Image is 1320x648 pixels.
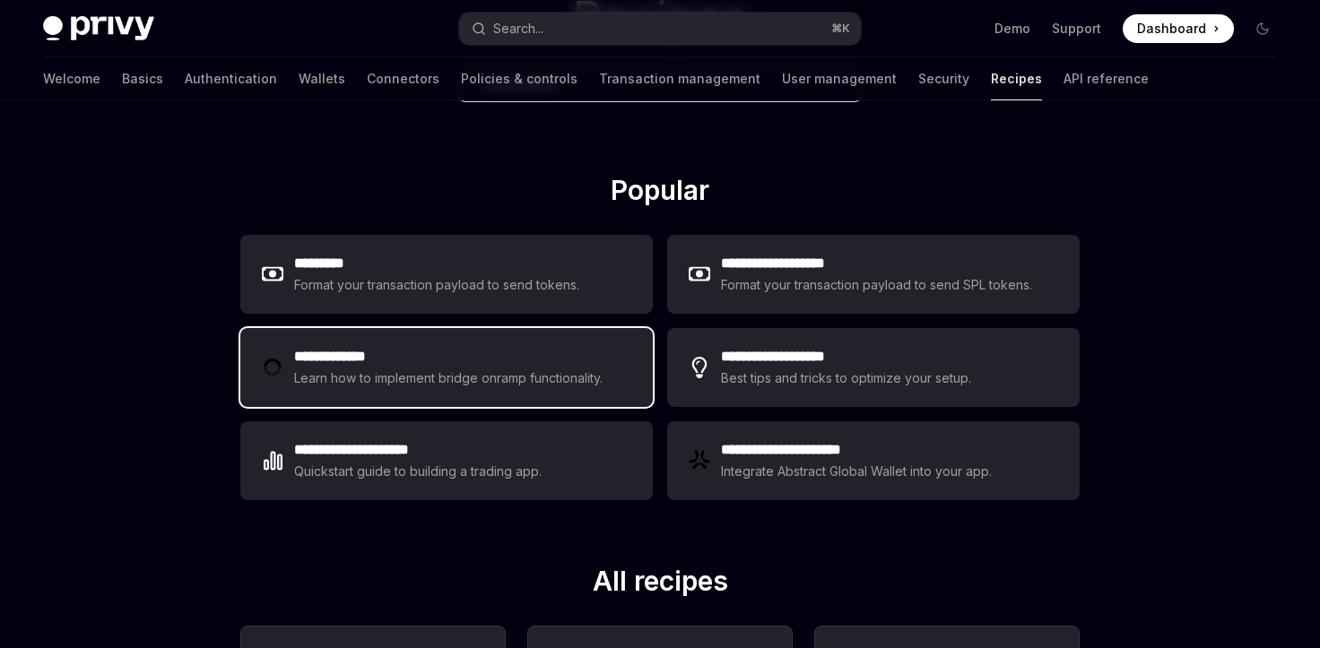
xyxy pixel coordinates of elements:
[991,57,1042,100] a: Recipes
[1052,20,1101,38] a: Support
[918,57,969,100] a: Security
[294,274,580,296] div: Format your transaction payload to send tokens.
[459,13,861,45] button: Search...⌘K
[43,57,100,100] a: Welcome
[994,20,1030,38] a: Demo
[294,461,543,482] div: Quickstart guide to building a trading app.
[299,57,345,100] a: Wallets
[294,367,608,389] div: Learn how to implement bridge onramp functionality.
[831,22,850,36] span: ⌘ K
[43,16,154,41] img: dark logo
[240,235,653,314] a: **** ****Format your transaction payload to send tokens.
[1123,14,1234,43] a: Dashboard
[122,57,163,100] a: Basics
[721,461,994,482] div: Integrate Abstract Global Wallet into your app.
[367,57,439,100] a: Connectors
[185,57,277,100] a: Authentication
[240,565,1080,604] h2: All recipes
[461,57,577,100] a: Policies & controls
[599,57,760,100] a: Transaction management
[721,274,1034,296] div: Format your transaction payload to send SPL tokens.
[1248,14,1277,43] button: Toggle dark mode
[721,367,974,389] div: Best tips and tricks to optimize your setup.
[1137,20,1206,38] span: Dashboard
[493,18,543,39] div: Search...
[782,57,897,100] a: User management
[240,174,1080,213] h2: Popular
[240,328,653,407] a: **** **** ***Learn how to implement bridge onramp functionality.
[1064,57,1149,100] a: API reference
